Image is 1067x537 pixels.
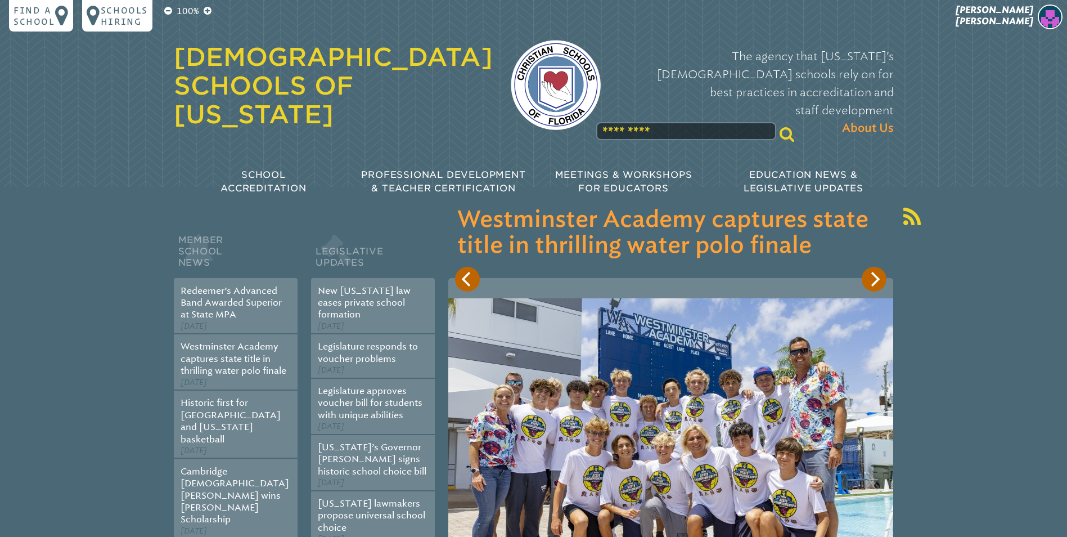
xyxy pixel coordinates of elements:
a: New [US_STATE] law eases private school formation [318,285,411,320]
img: csf-logo-web-colors.png [511,40,601,130]
p: The agency that [US_STATE]’s [DEMOGRAPHIC_DATA] schools rely on for best practices in accreditati... [619,47,894,137]
span: About Us [842,119,894,137]
a: [US_STATE] lawmakers propose universal school choice [318,498,425,533]
span: [PERSON_NAME] [PERSON_NAME] [956,5,1033,26]
h2: Member School News [174,232,298,278]
h2: Legislative Updates [311,232,435,278]
span: [DATE] [181,378,207,387]
span: Education News & Legislative Updates [744,169,863,194]
a: [DEMOGRAPHIC_DATA] Schools of [US_STATE] [174,42,493,129]
a: [US_STATE]’s Governor [PERSON_NAME] signs historic school choice bill [318,442,426,477]
span: [DATE] [318,422,344,431]
p: Find a school [13,5,55,27]
button: Next [862,267,886,292]
span: [DATE] [318,321,344,331]
a: Redeemer’s Advanced Band Awarded Superior at State MPA [181,285,282,320]
span: [DATE] [181,526,207,536]
span: [DATE] [318,478,344,487]
span: [DATE] [181,321,207,331]
p: 100% [174,5,201,18]
span: School Accreditation [220,169,306,194]
a: Legislature responds to voucher problems [318,341,418,364]
h3: Westminster Academy captures state title in thrilling water polo finale [457,207,884,259]
span: Professional Development & Teacher Certification [361,169,525,194]
a: Legislature approves voucher bill for students with unique abilities [318,386,422,420]
a: Historic first for [GEOGRAPHIC_DATA] and [US_STATE] basketball [181,397,281,444]
img: c5f30496a0f201553694f37f74cbbbe8 [1038,5,1063,29]
span: [DATE] [181,446,207,455]
a: Cambridge [DEMOGRAPHIC_DATA][PERSON_NAME] wins [PERSON_NAME] Scholarship [181,466,289,525]
button: Previous [455,267,480,292]
a: Westminster Academy captures state title in thrilling water polo finale [181,341,286,376]
span: Meetings & Workshops for Educators [555,169,692,194]
p: Schools Hiring [101,5,148,27]
span: [DATE] [318,365,344,375]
